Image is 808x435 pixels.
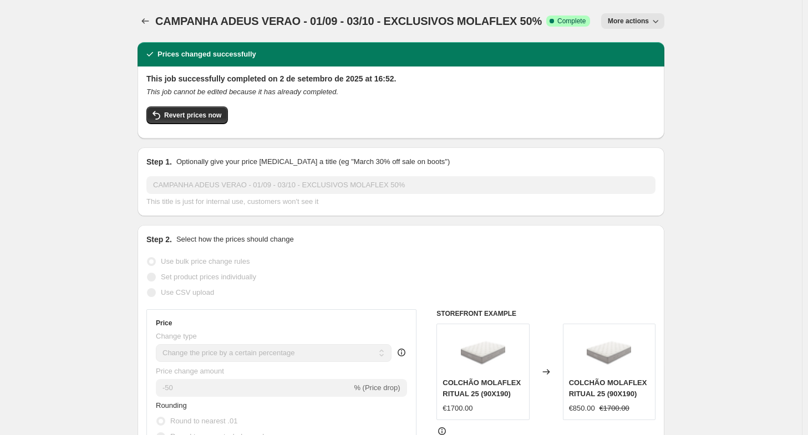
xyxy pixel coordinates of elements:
[461,330,505,374] img: RITUAL25COLCHAO_80x.png
[138,13,153,29] button: Price change jobs
[164,111,221,120] span: Revert prices now
[156,332,197,340] span: Change type
[146,197,318,206] span: This title is just for internal use, customers won't see it
[156,367,224,375] span: Price change amount
[396,347,407,358] div: help
[146,106,228,124] button: Revert prices now
[146,88,338,96] i: This job cannot be edited because it has already completed.
[608,17,649,25] span: More actions
[146,156,172,167] h2: Step 1.
[599,403,629,414] strike: €1700.00
[161,273,256,281] span: Set product prices individually
[436,309,655,318] h6: STOREFRONT EXAMPLE
[587,330,631,374] img: RITUAL25COLCHAO_80x.png
[443,378,521,398] span: COLCHÃO MOLAFLEX RITUAL 25 (90X190)
[146,234,172,245] h2: Step 2.
[155,15,542,27] span: CAMPANHA ADEUS VERAO - 01/09 - 03/10 - EXCLUSIVOS MOLAFLEX 50%
[156,319,172,327] h3: Price
[354,383,400,392] span: % (Price drop)
[601,13,664,29] button: More actions
[176,156,450,167] p: Optionally give your price [MEDICAL_DATA] a title (eg "March 30% off sale on boots")
[557,17,586,25] span: Complete
[170,417,237,425] span: Round to nearest .01
[146,176,655,194] input: 30% off holiday sale
[161,257,250,265] span: Use bulk price change rules
[176,234,294,245] p: Select how the prices should change
[156,379,352,397] input: -15
[156,401,187,410] span: Rounding
[157,49,256,60] h2: Prices changed successfully
[161,288,214,296] span: Use CSV upload
[146,73,655,84] h2: This job successfully completed on 2 de setembro de 2025 at 16:52.
[569,403,595,414] div: €850.00
[443,403,472,414] div: €1700.00
[569,378,647,398] span: COLCHÃO MOLAFLEX RITUAL 25 (90X190)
